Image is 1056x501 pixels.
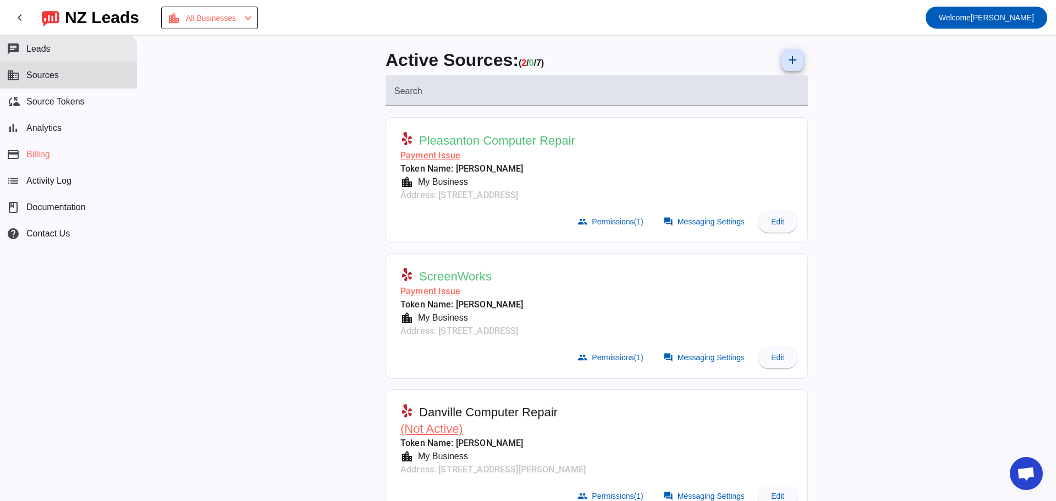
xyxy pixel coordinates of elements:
[386,50,519,70] span: Active Sources:
[786,53,799,67] mat-icon: add
[521,58,526,68] span: 2
[26,229,70,239] span: Contact Us
[419,405,558,420] span: Danville Computer Repair
[771,217,784,226] span: Edit
[7,148,20,161] mat-icon: payment
[7,201,20,214] span: book
[400,298,524,311] mat-card-subtitle: Token Name: [PERSON_NAME]
[26,150,50,159] span: Billing
[758,211,798,233] button: Edit
[634,217,643,226] span: (1)
[663,217,673,227] mat-icon: forum
[400,437,586,450] mat-card-subtitle: Token Name: [PERSON_NAME]
[161,7,258,29] button: All Businesses
[26,202,86,212] span: Documentation
[536,58,544,68] span: Total
[526,58,529,68] span: /
[577,217,587,227] mat-icon: group
[7,69,20,82] mat-icon: business
[663,353,673,362] mat-icon: forum
[571,211,652,233] button: Permissions(1)
[26,123,62,133] span: Analytics
[186,10,236,26] span: All Businesses
[400,463,586,476] mat-card-subtitle: Address: [STREET_ADDRESS][PERSON_NAME]
[400,422,463,436] span: (Not Active)
[533,58,536,68] span: /
[592,492,643,500] span: Permissions
[1010,457,1043,490] a: Open chat
[529,58,534,68] span: Working
[167,10,255,26] div: Payment Issue
[771,353,784,362] span: Edit
[678,353,745,362] span: Messaging Settings
[414,311,468,324] div: My Business
[400,175,414,189] mat-icon: location_city
[414,450,468,463] div: My Business
[592,217,643,226] span: Permissions
[400,162,575,175] mat-card-subtitle: Token Name: [PERSON_NAME]
[521,58,529,68] span: Payment Issue
[42,8,59,27] img: logo
[400,149,575,162] mat-card-subtitle: Payment Issue
[7,227,20,240] mat-icon: help
[7,95,20,108] mat-icon: cloud_sync
[400,311,414,324] mat-icon: location_city
[400,189,575,202] mat-card-subtitle: Address: [STREET_ADDRESS]
[771,492,784,500] span: Edit
[7,174,20,188] mat-icon: list
[26,44,51,54] span: Leads
[634,353,643,362] span: (1)
[167,12,180,25] mat-icon: location_city
[419,133,575,148] span: Pleasanton Computer Repair
[400,450,414,463] mat-icon: location_city
[657,346,754,368] button: Messaging Settings
[7,122,20,135] mat-icon: bar_chart
[400,285,524,298] mat-card-subtitle: Payment Issue
[571,346,652,368] button: Permissions(1)
[634,492,643,500] span: (1)
[26,176,71,186] span: Activity Log
[678,492,745,500] span: Messaging Settings
[13,11,26,24] mat-icon: chevron_left
[758,346,798,368] button: Edit
[414,175,468,189] div: My Business
[241,12,255,25] mat-icon: chevron_left
[26,97,85,107] span: Source Tokens
[577,491,587,501] mat-icon: group
[577,353,587,362] mat-icon: group
[939,13,971,22] span: Welcome
[419,269,492,284] span: ScreenWorks
[394,86,422,96] mat-label: Search
[926,7,1047,29] button: Welcome[PERSON_NAME]
[657,211,754,233] button: Messaging Settings
[678,217,745,226] span: Messaging Settings
[663,491,673,501] mat-icon: forum
[939,10,1034,25] span: [PERSON_NAME]
[7,42,20,56] mat-icon: chat
[592,353,643,362] span: Permissions
[400,324,524,338] mat-card-subtitle: Address: [STREET_ADDRESS]
[26,70,59,80] span: Sources
[519,58,521,68] span: (
[65,10,139,25] div: NZ Leads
